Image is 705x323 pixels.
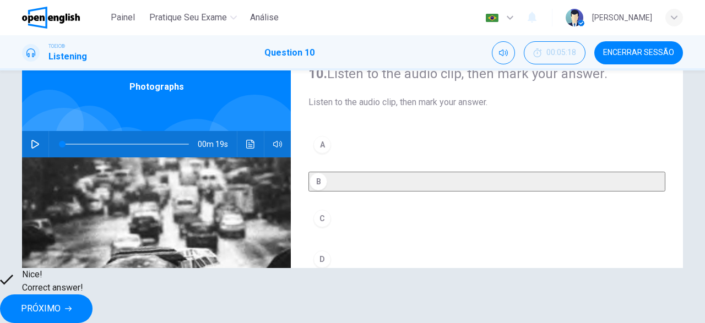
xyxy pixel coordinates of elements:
span: 00:05:18 [546,48,576,57]
h1: Question 10 [264,46,314,59]
span: TOEIC® [48,42,65,50]
button: Análise [246,8,283,28]
button: B [308,172,665,191]
h1: Listening [48,50,87,63]
button: Pratique seu exame [145,8,241,28]
strong: 10. [308,66,327,81]
img: pt [485,14,499,22]
span: Photographs [129,80,184,94]
button: Painel [105,8,140,28]
div: Silenciar [492,41,515,64]
span: Análise [250,11,279,24]
h4: Listen to the audio clip, then mark your answer. [308,65,665,83]
button: Encerrar Sessão [594,41,683,64]
div: B [310,173,327,190]
img: Profile picture [566,9,583,26]
button: 00:05:18 [524,41,585,64]
span: Pratique seu exame [149,11,227,24]
span: 00m 19s [198,131,237,157]
span: Painel [111,11,135,24]
div: Esconder [524,41,585,64]
div: [PERSON_NAME] [592,11,652,24]
img: OpenEnglish logo [22,7,80,29]
a: OpenEnglish logo [22,7,105,29]
span: Encerrar Sessão [603,48,674,57]
span: Correct answer! [22,281,83,294]
span: Nice! [22,268,83,281]
span: PRÓXIMO [21,301,61,316]
span: Listen to the audio clip, then mark your answer. [308,96,665,109]
button: Clique para ver a transcrição do áudio [242,131,259,157]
